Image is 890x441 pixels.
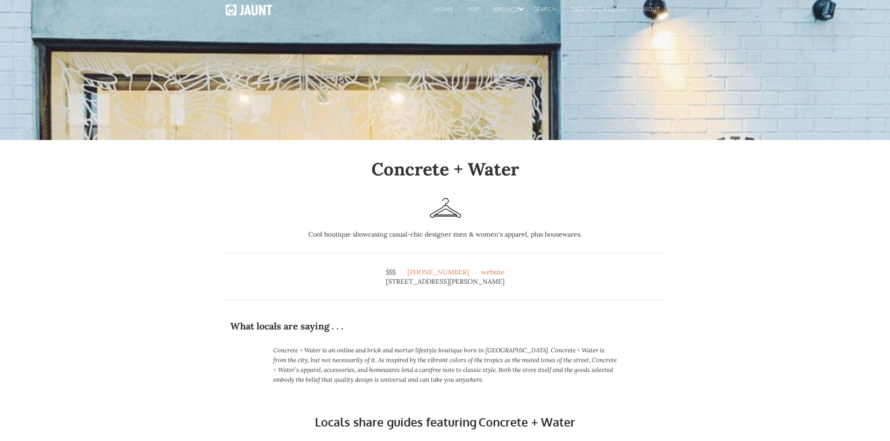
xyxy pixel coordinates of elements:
img: Jaunt logo [226,5,272,15]
a: [PHONE_NUMBER] [407,267,469,277]
h1: Concrete + Water [226,159,665,179]
div: homemapbrowse [426,5,524,19]
a: website [481,267,505,277]
div: What locals are saying . . . [230,322,660,338]
a: map [458,5,484,19]
a: signup as a local [561,5,631,19]
div: $$$ [386,267,396,277]
a: home [426,5,458,19]
a: home [226,5,272,20]
div: Cool boutique showcasing casual-chic designer men & women's apparel, plus housewares. [226,230,665,239]
div: browse [484,5,524,19]
a: About [632,5,665,19]
h2: Concrete + Water [477,414,575,429]
div: [STREET_ADDRESS][PERSON_NAME] [386,277,505,286]
h2: Locals share guides featuring [315,414,477,429]
p: Concrete + Water is an online and brick and mortar lifestyle boutique born in [GEOGRAPHIC_DATA]. ... [273,345,617,385]
a: search [524,5,562,19]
